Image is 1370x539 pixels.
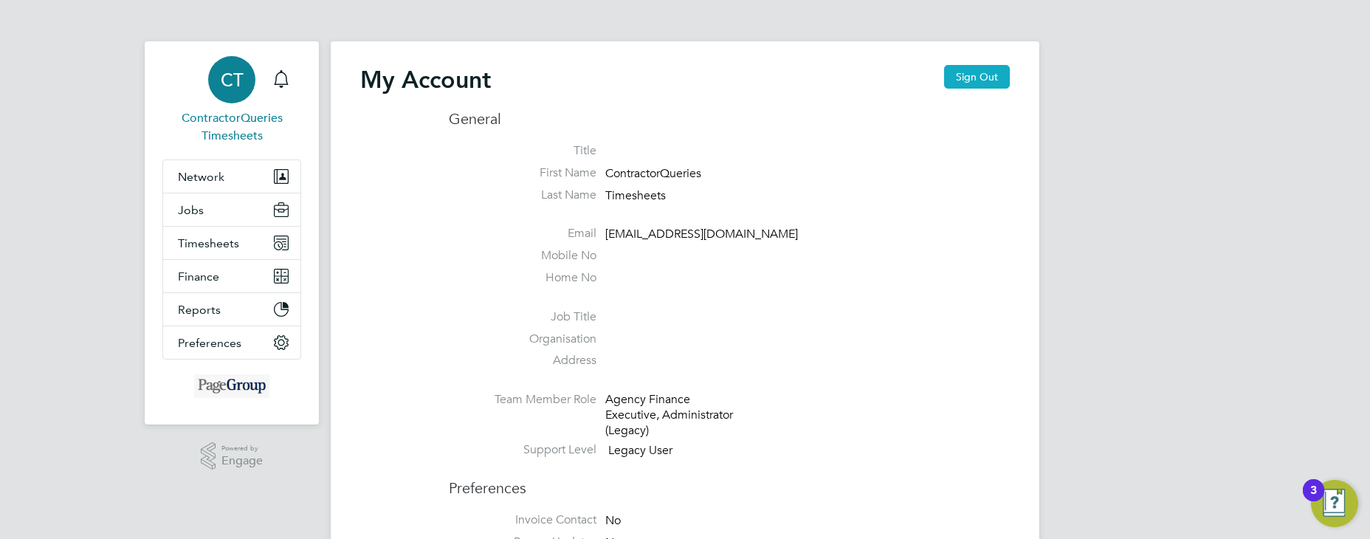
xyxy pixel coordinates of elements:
div: 3 [1310,490,1317,509]
nav: Main navigation [145,41,319,425]
h2: My Account [360,65,491,95]
span: ContractorQueries Timesheets [162,109,301,145]
span: Timesheets [605,188,666,203]
button: Timesheets [163,227,300,259]
h3: General [449,109,1010,128]
label: Job Title [449,309,596,325]
label: Home No [449,270,596,286]
span: [EMAIL_ADDRESS][DOMAIN_NAME] [605,227,798,242]
label: Title [449,143,596,159]
span: Engage [221,455,263,467]
label: Team Member Role [449,392,596,408]
button: Reports [163,293,300,326]
label: Organisation [449,332,596,347]
span: Reports [178,303,221,317]
img: michaelpageint-logo-retina.png [194,374,269,398]
span: CT [221,70,244,89]
span: Powered by [221,442,263,455]
a: Go to home page [162,374,301,398]
button: Network [163,160,300,193]
label: First Name [449,165,596,181]
h3: Preferences [449,464,1010,498]
button: Preferences [163,326,300,359]
a: Powered byEngage [201,442,264,470]
label: Invoice Contact [449,512,596,528]
span: ContractorQueries [605,166,701,181]
span: Network [178,170,224,184]
button: Sign Out [944,65,1010,89]
span: Timesheets [178,236,239,250]
span: No [605,514,621,529]
label: Email [449,226,596,241]
span: Preferences [178,336,241,350]
button: Open Resource Center, 3 new notifications [1311,480,1358,527]
span: Jobs [178,203,204,217]
label: Support Level [449,442,596,458]
label: Mobile No [449,248,596,264]
div: Agency Finance Executive, Administrator (Legacy) [605,392,746,438]
button: Finance [163,260,300,292]
label: Address [449,353,596,368]
a: CTContractorQueries Timesheets [162,56,301,145]
span: Legacy User [608,443,672,458]
button: Jobs [163,193,300,226]
span: Finance [178,269,219,284]
label: Last Name [449,188,596,203]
